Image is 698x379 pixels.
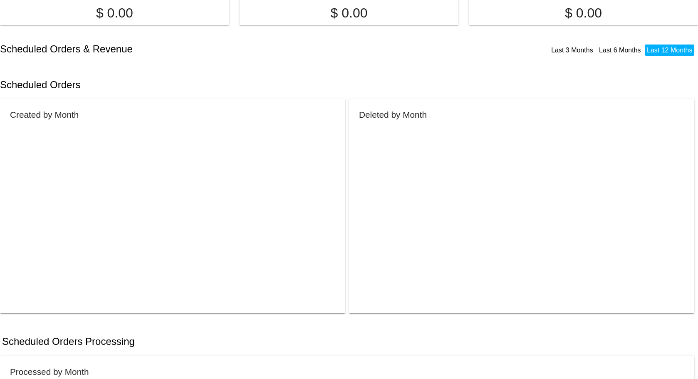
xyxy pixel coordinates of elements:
[250,5,448,21] p: $ 0.00
[479,5,688,21] p: $ 0.00
[10,110,79,119] h2: Created by Month
[359,110,427,119] h2: Deleted by Month
[599,47,641,54] a: Last 6 Months
[10,367,89,377] h2: Processed by Month
[2,336,135,347] h2: Scheduled Orders Processing
[10,5,219,21] p: $ 0.00
[647,47,692,54] a: Last 12 Months
[551,47,593,54] a: Last 3 Months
